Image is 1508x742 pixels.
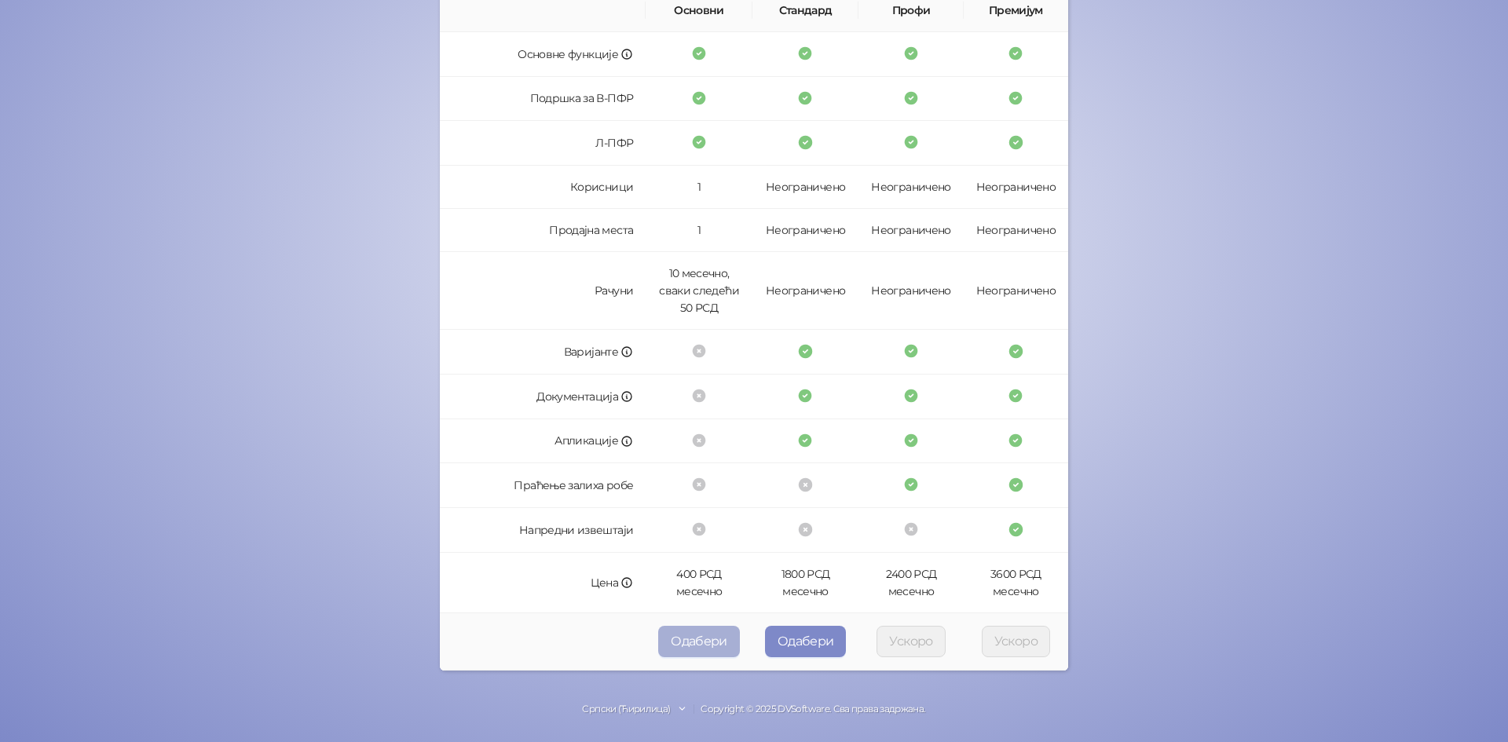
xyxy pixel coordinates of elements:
[646,209,752,252] td: 1
[440,419,646,464] td: Апликације
[440,121,646,166] td: Л-ПФР
[440,330,646,375] td: Варијанте
[964,252,1068,330] td: Неограничено
[752,252,859,330] td: Неограничено
[440,553,646,613] td: Цена
[752,209,859,252] td: Неограничено
[646,553,752,613] td: 400 РСД месечно
[440,508,646,553] td: Напредни извештаји
[964,553,1068,613] td: 3600 РСД месечно
[858,252,963,330] td: Неограничено
[858,209,963,252] td: Неограничено
[440,209,646,252] td: Продајна места
[964,166,1068,209] td: Неограничено
[658,626,740,657] button: Одабери
[858,166,963,209] td: Неограничено
[752,166,859,209] td: Неограничено
[877,626,945,657] button: Ускоро
[582,702,670,717] div: Српски (Ћирилица)
[440,77,646,122] td: Подршка за В-ПФР
[440,166,646,209] td: Корисници
[646,252,752,330] td: 10 месечно, сваки следећи 50 РСД
[858,553,963,613] td: 2400 РСД месечно
[440,252,646,330] td: Рачуни
[440,463,646,508] td: Праћење залиха робе
[765,626,847,657] button: Одабери
[752,553,859,613] td: 1800 РСД месечно
[646,166,752,209] td: 1
[982,626,1050,657] button: Ускоро
[440,32,646,77] td: Основне функције
[440,375,646,419] td: Документација
[964,209,1068,252] td: Неограничено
